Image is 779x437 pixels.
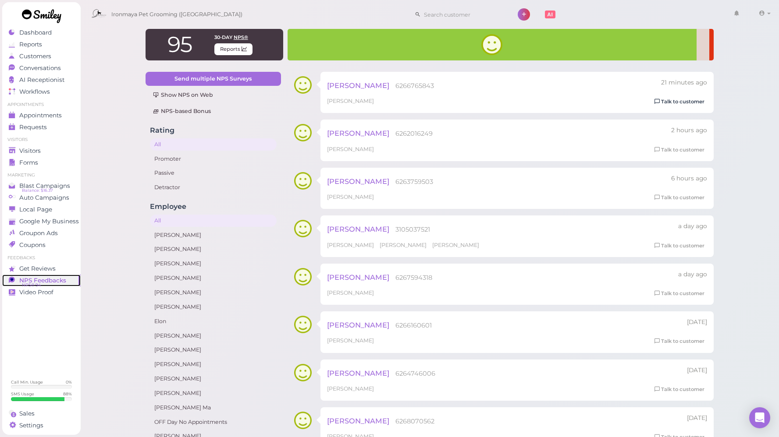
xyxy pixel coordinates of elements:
[2,109,81,121] a: Appointments
[2,74,81,86] a: AI Receptionist
[19,29,52,36] span: Dashboard
[234,34,248,40] span: NPS®
[678,222,707,231] div: 08/21 02:55pm
[2,50,81,62] a: Customers
[19,182,70,190] span: Blast Campaigns
[327,337,374,344] span: [PERSON_NAME]
[671,174,707,183] div: 08/22 10:59am
[327,98,374,104] span: [PERSON_NAME]
[327,242,375,248] span: [PERSON_NAME]
[150,202,277,211] h4: Employee
[19,41,42,48] span: Reports
[19,88,50,95] span: Workflows
[687,318,707,327] div: 08/20 04:17pm
[652,289,707,298] a: Talk to customer
[395,130,433,137] span: 6262016249
[2,121,81,133] a: Requests
[327,129,389,137] span: [PERSON_NAME]
[19,64,61,72] span: Conversations
[19,410,35,417] span: Sales
[395,417,434,425] span: 6268070562
[19,241,46,249] span: Coupons
[395,274,432,282] span: 6267594318
[2,263,81,275] a: Get Reviews
[150,373,277,385] a: [PERSON_NAME]
[150,243,277,255] a: [PERSON_NAME]
[2,408,81,419] a: Sales
[2,102,81,108] li: Appointments
[11,391,34,397] div: SMS Usage
[395,82,434,90] span: 6266765843
[150,138,277,151] a: All
[2,39,81,50] a: Reports
[19,194,69,201] span: Auto Campaigns
[150,272,277,284] a: [PERSON_NAME]
[2,215,81,227] a: Google My Business
[19,218,79,225] span: Google My Business
[380,242,428,248] span: [PERSON_NAME]
[167,31,192,58] span: 95
[150,301,277,313] a: [PERSON_NAME]
[146,72,281,86] a: Send multiple NPS Surveys
[153,107,274,115] div: NPS-based Bonus
[19,422,43,429] span: Settings
[652,241,707,250] a: Talk to customer
[146,104,281,118] a: NPS-based Bonus
[2,192,81,204] a: Auto Campaigns
[2,275,81,286] a: NPS Feedbacks NPS® 94
[150,402,277,414] a: [PERSON_NAME] Ma
[2,419,81,431] a: Settings
[214,43,253,55] span: Reports
[687,366,707,375] div: 08/20 12:56pm
[2,145,81,157] a: Visitors
[150,330,277,342] a: [PERSON_NAME]
[22,282,41,289] span: NPS® 94
[652,337,707,346] a: Talk to customer
[395,178,433,186] span: 6263759503
[395,226,430,233] span: 3105037521
[19,206,52,213] span: Local Page
[19,123,47,131] span: Requests
[327,225,389,233] span: [PERSON_NAME]
[327,369,389,377] span: [PERSON_NAME]
[327,177,389,186] span: [PERSON_NAME]
[2,286,81,298] a: Video Proof
[150,416,277,428] a: OFF Day No Appointments
[150,215,277,227] a: All
[150,167,277,179] a: Passive
[19,53,51,60] span: Customers
[2,255,81,261] li: Feedbacks
[2,172,81,178] li: Marketing
[687,414,707,423] div: 08/19 06:54pm
[327,385,374,392] span: [PERSON_NAME]
[2,86,81,98] a: Workflows
[66,379,72,385] div: 0 %
[153,91,274,99] div: Show NPS on Web
[150,387,277,399] a: [PERSON_NAME]
[2,137,81,143] li: Visitors
[2,204,81,215] a: Local Page
[327,273,389,282] span: [PERSON_NAME]
[395,321,432,329] span: 6266160601
[2,180,81,192] a: Blast Campaigns Balance: $16.37
[19,159,38,166] span: Forms
[421,7,506,21] input: Search customer
[652,145,707,155] a: Talk to customer
[652,385,707,394] a: Talk to customer
[2,239,81,251] a: Coupons
[327,416,389,425] span: [PERSON_NAME]
[150,358,277,370] a: [PERSON_NAME]
[327,194,374,200] span: [PERSON_NAME]
[432,242,479,248] span: [PERSON_NAME]
[2,62,81,74] a: Conversations
[749,407,770,428] div: Open Intercom Messenger
[652,193,707,202] a: Talk to customer
[2,227,81,239] a: Groupon Ads
[111,2,242,27] span: Ironmaya Pet Grooming ([GEOGRAPHIC_DATA])
[671,126,707,135] div: 08/22 02:49pm
[661,78,707,87] div: 08/22 04:36pm
[19,76,64,84] span: AI Receptionist
[2,27,81,39] a: Dashboard
[63,391,72,397] div: 88 %
[19,112,62,119] span: Appointments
